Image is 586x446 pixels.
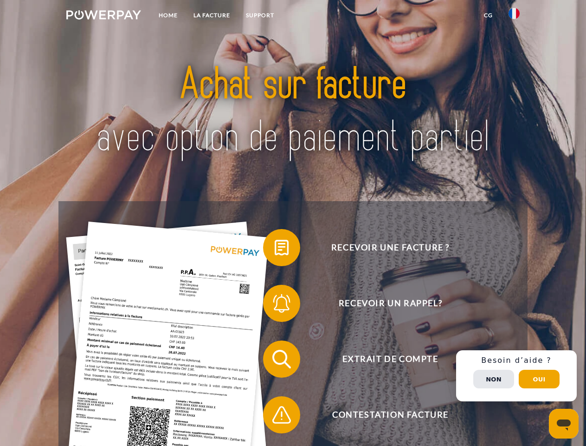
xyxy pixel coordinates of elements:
button: Oui [519,370,560,388]
span: Extrait de compte [277,341,504,378]
img: logo-powerpay-white.svg [66,10,141,20]
a: LA FACTURE [186,7,238,24]
a: Home [151,7,186,24]
img: qb_bell.svg [270,292,293,315]
img: fr [509,8,520,19]
button: Recevoir un rappel? [263,285,504,322]
button: Recevoir une facture ? [263,229,504,266]
img: qb_search.svg [270,348,293,371]
img: qb_bill.svg [270,236,293,259]
img: qb_warning.svg [270,403,293,426]
button: Non [473,370,514,388]
a: Support [238,7,282,24]
span: Contestation Facture [277,396,504,433]
span: Recevoir une facture ? [277,229,504,266]
span: Recevoir un rappel? [277,285,504,322]
div: Schnellhilfe [456,350,577,401]
a: CG [476,7,501,24]
button: Extrait de compte [263,341,504,378]
img: title-powerpay_fr.svg [89,45,497,178]
iframe: Bouton de lancement de la fenêtre de messagerie [549,409,579,439]
h3: Besoin d’aide ? [462,356,571,365]
button: Contestation Facture [263,396,504,433]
